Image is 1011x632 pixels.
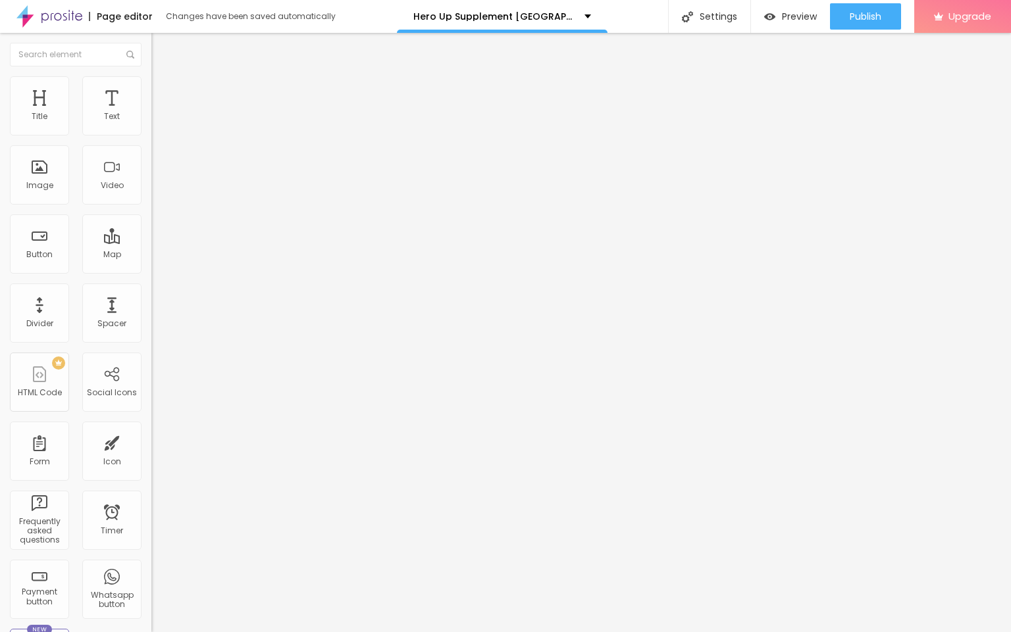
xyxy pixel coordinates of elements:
[413,12,575,21] p: Hero Up Supplement [GEOGRAPHIC_DATA] For [MEDICAL_DATA].
[850,11,881,22] span: Publish
[97,319,126,328] div: Spacer
[89,12,153,21] div: Page editor
[101,181,124,190] div: Video
[782,11,817,22] span: Preview
[13,517,65,545] div: Frequently asked questions
[948,11,991,22] span: Upgrade
[18,388,62,397] div: HTML Code
[830,3,901,30] button: Publish
[764,11,775,22] img: view-1.svg
[86,591,138,610] div: Whatsapp button
[10,43,142,66] input: Search element
[166,12,336,20] div: Changes have been saved automatically
[126,51,134,59] img: Icone
[104,112,120,121] div: Text
[103,250,121,259] div: Map
[30,457,50,466] div: Form
[751,3,830,30] button: Preview
[26,250,53,259] div: Button
[682,11,693,22] img: Icone
[87,388,137,397] div: Social Icons
[26,319,53,328] div: Divider
[151,33,1011,632] iframe: Editor
[32,112,47,121] div: Title
[13,587,65,606] div: Payment button
[103,457,121,466] div: Icon
[26,181,53,190] div: Image
[101,526,123,535] div: Timer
